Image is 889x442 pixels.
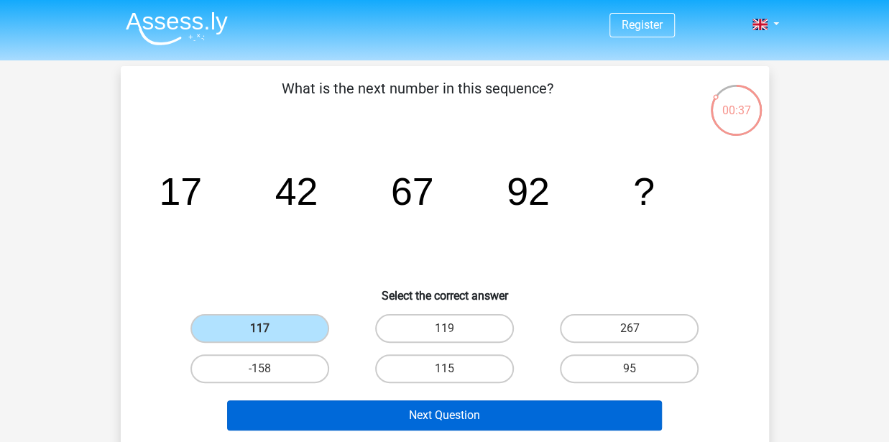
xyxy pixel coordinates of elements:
label: 95 [560,354,699,383]
p: What is the next number in this sequence? [144,78,692,121]
label: 119 [375,314,514,343]
tspan: 67 [390,170,433,213]
tspan: 42 [275,170,318,213]
tspan: 17 [159,170,202,213]
tspan: 92 [506,170,549,213]
label: -158 [190,354,329,383]
div: 00:37 [709,83,763,119]
tspan: ? [633,170,655,213]
label: 267 [560,314,699,343]
h6: Select the correct answer [144,277,746,303]
img: Assessly [126,11,228,45]
button: Next Question [227,400,662,431]
label: 115 [375,354,514,383]
a: Register [622,18,663,32]
label: 117 [190,314,329,343]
